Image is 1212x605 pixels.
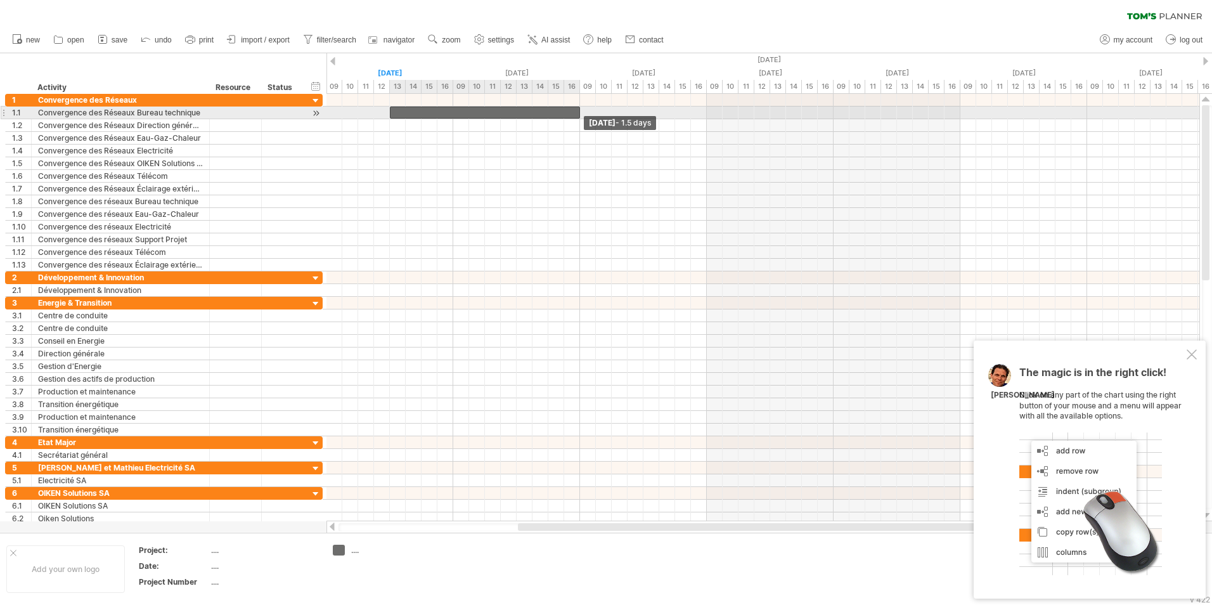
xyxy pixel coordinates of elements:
a: AI assist [524,32,574,48]
div: 12 [628,80,643,93]
div: Convergence des Réseaux Direction générale [38,119,203,131]
a: print [182,32,217,48]
a: my account [1097,32,1156,48]
span: filter/search [317,36,356,44]
div: 11 [485,80,501,93]
div: 13 [517,80,532,93]
div: OIKEN Solutions SA [38,487,203,499]
div: 1.3 [12,132,31,144]
div: 4 [12,436,31,448]
div: [DATE] [584,116,656,130]
div: 3.8 [12,398,31,410]
div: 15 [422,80,437,93]
div: Transition énergétique [38,398,203,410]
div: 10 [596,80,612,93]
a: new [9,32,44,48]
div: 13 [643,80,659,93]
div: OIKEN Solutions SA [38,500,203,512]
div: 1.10 [12,221,31,233]
div: 13 [897,80,913,93]
div: 14 [532,80,548,93]
div: 1.5 [12,157,31,169]
div: 3.3 [12,335,31,347]
div: [PERSON_NAME] et Mathieu Electricité SA [38,462,203,474]
div: Resource [216,81,254,94]
div: Production et maintenance [38,411,203,423]
span: help [597,36,612,44]
span: The magic is in the right click! [1019,366,1166,385]
div: 09 [707,80,723,93]
div: 10 [723,80,738,93]
span: new [26,36,40,44]
div: 13 [390,80,406,93]
div: Centre de conduite [38,309,203,322]
div: 4.1 [12,449,31,461]
div: 15 [929,80,944,93]
div: 14 [1166,80,1182,93]
div: Développement & Innovation [38,284,203,296]
span: AI assist [541,36,570,44]
div: Gestion des actifs de production [38,373,203,385]
a: log out [1163,32,1206,48]
div: 11 [992,80,1008,93]
div: Convergence des réseaux Bureau technique [38,195,203,207]
div: 16 [944,80,960,93]
div: [PERSON_NAME] [991,390,1055,401]
div: 5.1 [12,474,31,486]
div: Thursday, 2 October 2025 [453,67,580,80]
div: 15 [675,80,691,93]
div: 12 [881,80,897,93]
div: .... [211,576,318,587]
span: log out [1180,36,1202,44]
a: navigator [366,32,418,48]
div: Convergence des Réseaux Éclairage extérieur [38,183,203,195]
span: my account [1114,36,1152,44]
span: zoom [442,36,460,44]
div: 1.11 [12,233,31,245]
div: 13 [770,80,786,93]
div: 12 [374,80,390,93]
div: Etat Major [38,436,203,448]
div: Conseil en Energie [38,335,203,347]
div: v 422 [1190,595,1210,604]
div: 3.4 [12,348,31,360]
div: 14 [1040,80,1055,93]
div: 3.1 [12,309,31,322]
div: Convergence des Réseaux OIKEN Solutions SA [38,157,203,169]
div: Convergence des Réseaux Eau-Gaz-Chaleur [38,132,203,144]
div: Sunday, 5 October 2025 [834,67,960,80]
div: 16 [691,80,707,93]
div: 14 [913,80,929,93]
div: 15 [548,80,564,93]
div: 15 [802,80,818,93]
div: Gestion d'Energie [38,360,203,372]
div: 1.8 [12,195,31,207]
div: Convergence des réseaux Electricité [38,221,203,233]
div: Add your own logo [6,545,125,593]
div: 10 [1103,80,1119,93]
div: 16 [818,80,834,93]
div: 2.1 [12,284,31,296]
div: 16 [437,80,453,93]
div: 2 [12,271,31,283]
div: 3.10 [12,424,31,436]
span: print [199,36,214,44]
div: Monday, 6 October 2025 [960,67,1087,80]
div: 14 [659,80,675,93]
div: 6.2 [12,512,31,524]
div: 1.9 [12,208,31,220]
div: Convergence des réseaux Éclairage extérieur [38,259,203,271]
div: .... [351,545,420,556]
div: 13 [1024,80,1040,93]
a: contact [622,32,667,48]
div: 3.6 [12,373,31,385]
div: 10 [849,80,865,93]
div: 10 [342,80,358,93]
div: 1.12 [12,246,31,258]
span: undo [155,36,172,44]
div: Date: [139,561,209,571]
div: Energie & Transition [38,297,203,309]
div: 1.1 [12,107,31,119]
div: Transition énergétique [38,424,203,436]
div: 1.2 [12,119,31,131]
